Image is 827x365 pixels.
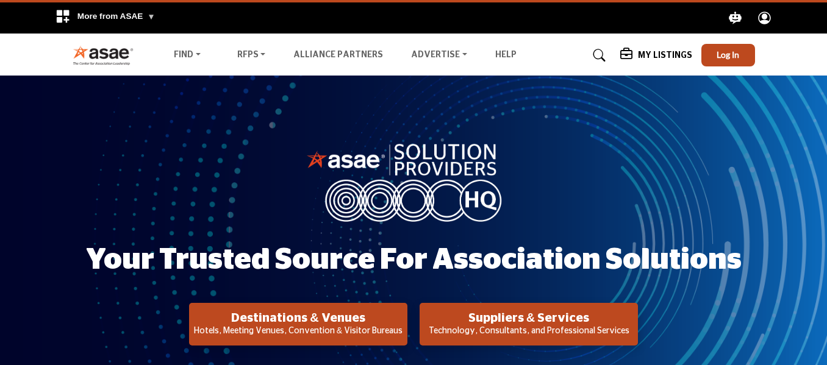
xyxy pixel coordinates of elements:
a: Search [581,46,614,65]
img: Site Logo [73,45,140,65]
div: My Listings [620,48,692,63]
a: Alliance Partners [293,51,383,59]
a: Advertise [403,47,476,64]
span: Log In [717,49,739,60]
img: image [307,141,520,221]
p: Technology, Consultants, and Professional Services [423,325,634,338]
a: RFPs [229,47,274,64]
h1: Your Trusted Source for Association Solutions [86,241,742,279]
h2: Suppliers & Services [423,311,634,325]
button: Log In [701,44,755,66]
button: Destinations & Venues Hotels, Meeting Venues, Convention & Visitor Bureaus [189,303,407,346]
h5: My Listings [638,50,692,61]
button: Suppliers & Services Technology, Consultants, and Professional Services [420,303,638,346]
a: Find [165,47,209,64]
span: More from ASAE [77,12,156,21]
p: Hotels, Meeting Venues, Convention & Visitor Bureaus [193,325,404,338]
h2: Destinations & Venues [193,311,404,325]
div: More from ASAE [48,2,163,34]
a: Help [495,51,517,59]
